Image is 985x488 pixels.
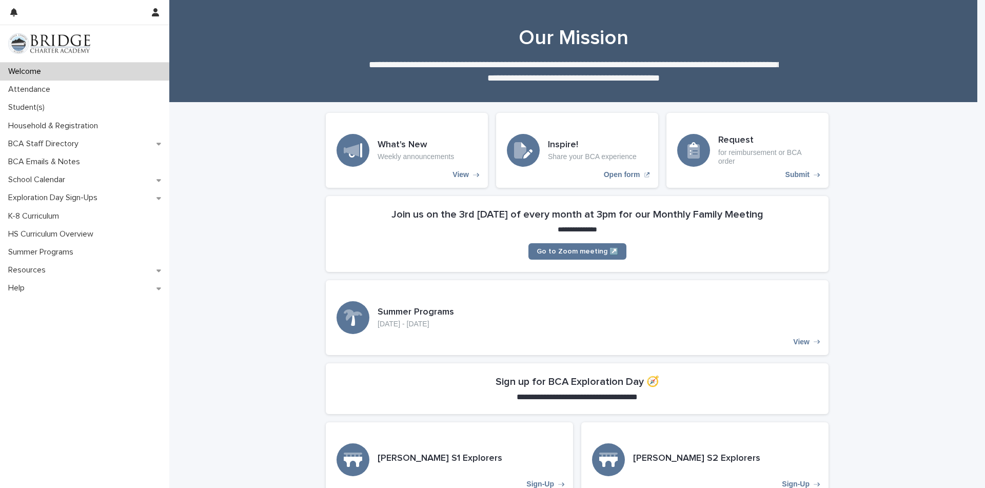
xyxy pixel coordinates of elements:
p: Student(s) [4,103,53,112]
p: BCA Emails & Notes [4,157,88,167]
p: for reimbursement or BCA order [718,148,818,166]
p: Summer Programs [4,247,82,257]
p: Submit [785,170,810,179]
h3: Inspire! [548,140,637,151]
p: Household & Registration [4,121,106,131]
a: View [326,113,488,188]
h2: Sign up for BCA Exploration Day 🧭 [496,376,659,388]
p: Help [4,283,33,293]
a: Submit [666,113,829,188]
p: Welcome [4,67,49,76]
p: View [793,338,810,346]
a: View [326,280,829,355]
p: Attendance [4,85,58,94]
p: Resources [4,265,54,275]
p: BCA Staff Directory [4,139,87,149]
h3: What's New [378,140,454,151]
p: Open form [604,170,640,179]
p: Weekly announcements [378,152,454,161]
h2: Join us on the 3rd [DATE] of every month at 3pm for our Monthly Family Meeting [391,208,763,221]
p: School Calendar [4,175,73,185]
h3: Request [718,135,818,146]
h1: Our Mission [322,26,825,50]
p: HS Curriculum Overview [4,229,102,239]
h3: [PERSON_NAME] S1 Explorers [378,453,502,464]
p: View [452,170,469,179]
p: Share your BCA experience [548,152,637,161]
h3: [PERSON_NAME] S2 Explorers [633,453,760,464]
p: K-8 Curriculum [4,211,67,221]
a: Go to Zoom meeting ↗️ [528,243,626,260]
a: Open form [496,113,658,188]
span: Go to Zoom meeting ↗️ [537,248,618,255]
img: V1C1m3IdTEidaUdm9Hs0 [8,33,90,54]
p: [DATE] - [DATE] [378,320,454,328]
p: Exploration Day Sign-Ups [4,193,106,203]
h3: Summer Programs [378,307,454,318]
